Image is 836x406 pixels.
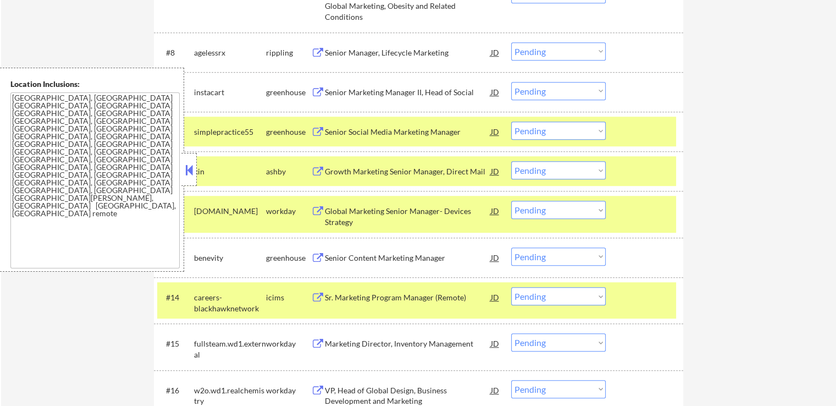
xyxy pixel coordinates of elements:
[194,292,266,314] div: careers-blackhawknetwork
[490,122,501,141] div: JD
[490,161,501,181] div: JD
[325,87,491,98] div: Senior Marketing Manager II, Head of Social
[490,42,501,62] div: JD
[325,292,491,303] div: Sr. Marketing Program Manager (Remote)
[194,166,266,177] div: kin
[166,292,185,303] div: #14
[490,287,501,307] div: JD
[266,292,311,303] div: icims
[490,248,501,267] div: JD
[194,47,266,58] div: agelessrx
[325,166,491,177] div: Growth Marketing Senior Manager, Direct Mail
[325,338,491,349] div: Marketing Director, Inventory Management
[266,127,311,138] div: greenhouse
[166,385,185,396] div: #16
[194,87,266,98] div: instacart
[325,47,491,58] div: Senior Manager, Lifecycle Marketing
[266,206,311,217] div: workday
[194,253,266,264] div: benevity
[266,385,311,396] div: workday
[166,47,185,58] div: #8
[490,82,501,102] div: JD
[266,166,311,177] div: ashby
[490,333,501,353] div: JD
[166,338,185,349] div: #15
[266,253,311,264] div: greenhouse
[490,201,501,221] div: JD
[325,253,491,264] div: Senior Content Marketing Manager
[194,127,266,138] div: simplepractice55
[194,338,266,360] div: fullsteam.wd1.external
[325,206,491,227] div: Global Marketing Senior Manager- Devices Strategy
[266,47,311,58] div: rippling
[325,127,491,138] div: Senior Social Media Marketing Manager
[194,206,266,217] div: [DOMAIN_NAME]
[266,338,311,349] div: workday
[490,380,501,400] div: JD
[266,87,311,98] div: greenhouse
[10,79,180,90] div: Location Inclusions:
